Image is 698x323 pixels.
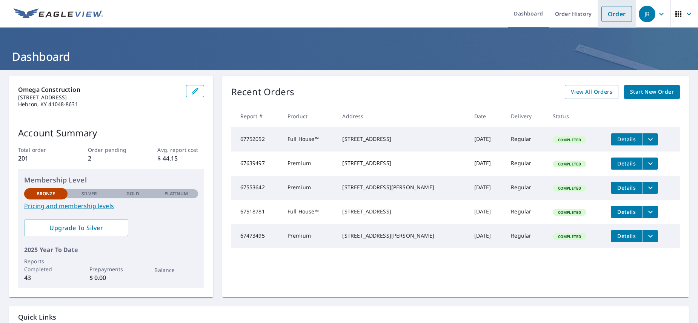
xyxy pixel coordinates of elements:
td: [DATE] [468,151,505,176]
td: Full House™ [281,127,336,151]
p: Recent Orders [231,85,295,99]
p: Prepayments [89,265,133,273]
img: EV Logo [14,8,103,20]
td: Regular [505,127,547,151]
button: filesDropdownBtn-67553642 [643,182,658,194]
a: Order [601,6,632,22]
td: Premium [281,151,336,176]
a: Upgrade To Silver [24,219,128,236]
td: 67639497 [231,151,281,176]
span: Details [615,184,638,191]
p: 2025 Year To Date [24,245,198,254]
th: Delivery [505,105,547,127]
a: Pricing and membership levels [24,201,198,210]
p: Account Summary [18,126,204,140]
p: Order pending [88,146,134,154]
div: [STREET_ADDRESS] [342,135,462,143]
th: Product [281,105,336,127]
td: 67752052 [231,127,281,151]
span: Details [615,136,638,143]
p: [STREET_ADDRESS] [18,94,180,101]
span: Details [615,208,638,215]
p: 201 [18,154,65,163]
button: filesDropdownBtn-67518781 [643,206,658,218]
td: 67553642 [231,176,281,200]
td: 67473495 [231,224,281,248]
th: Status [547,105,605,127]
p: Bronze [37,190,55,197]
th: Address [336,105,468,127]
div: [STREET_ADDRESS][PERSON_NAME] [342,232,462,240]
p: Hebron, KY 41048-8631 [18,101,180,108]
p: Balance [154,266,198,274]
p: Avg. report cost [157,146,204,154]
p: $ 0.00 [89,273,133,282]
th: Report # [231,105,281,127]
p: Platinum [165,190,188,197]
td: Regular [505,224,547,248]
td: [DATE] [468,127,505,151]
p: 43 [24,273,68,282]
button: detailsBtn-67518781 [611,206,643,218]
p: Quick Links [18,312,680,322]
button: filesDropdownBtn-67473495 [643,230,658,242]
td: [DATE] [468,224,505,248]
td: Regular [505,176,547,200]
td: Regular [505,151,547,176]
div: [STREET_ADDRESS] [342,159,462,167]
div: JR [639,6,655,22]
span: View All Orders [571,87,612,97]
button: detailsBtn-67639497 [611,158,643,170]
span: Completed [553,161,586,167]
span: Details [615,160,638,167]
p: 2 [88,154,134,163]
button: detailsBtn-67473495 [611,230,643,242]
p: Membership Level [24,175,198,185]
td: Premium [281,224,336,248]
p: Reports Completed [24,257,68,273]
h1: Dashboard [9,49,689,64]
span: Completed [553,210,586,215]
td: [DATE] [468,176,505,200]
span: Details [615,232,638,240]
p: Total order [18,146,65,154]
span: Upgrade To Silver [30,224,122,232]
span: Start New Order [630,87,674,97]
button: filesDropdownBtn-67752052 [643,133,658,145]
p: Gold [126,190,139,197]
th: Date [468,105,505,127]
button: filesDropdownBtn-67639497 [643,158,658,170]
td: Full House™ [281,200,336,224]
p: Omega Construction [18,85,180,94]
span: Completed [553,185,586,191]
td: Premium [281,176,336,200]
div: [STREET_ADDRESS][PERSON_NAME] [342,184,462,191]
p: $ 44.15 [157,154,204,163]
a: View All Orders [565,85,618,99]
button: detailsBtn-67553642 [611,182,643,194]
span: Completed [553,137,586,142]
td: [DATE] [468,200,505,224]
td: 67518781 [231,200,281,224]
p: Silver [81,190,97,197]
a: Start New Order [624,85,680,99]
span: Completed [553,234,586,239]
div: [STREET_ADDRESS] [342,208,462,215]
td: Regular [505,200,547,224]
button: detailsBtn-67752052 [611,133,643,145]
